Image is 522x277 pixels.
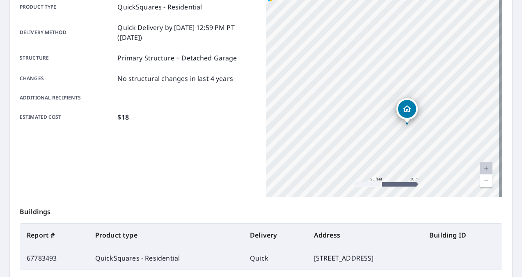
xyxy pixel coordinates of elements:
p: No structural changes in last 4 years [117,74,233,83]
th: Product type [89,224,243,247]
td: QuickSquares - Residential [89,247,243,270]
td: [STREET_ADDRESS] [307,247,423,270]
th: Delivery [243,224,307,247]
p: Additional recipients [20,94,114,102]
th: Building ID [423,224,502,247]
p: Structure [20,53,114,63]
td: 67783493 [20,247,89,270]
td: Quick [243,247,307,270]
p: Quick Delivery by [DATE] 12:59 PM PT ([DATE]) [117,23,256,42]
p: Estimated cost [20,112,114,122]
p: $18 [117,112,128,122]
p: Product type [20,2,114,12]
a: Current Level 20, Zoom In Disabled [480,162,492,175]
p: QuickSquares - Residential [117,2,202,12]
p: Buildings [20,197,502,223]
p: Delivery method [20,23,114,42]
th: Address [307,224,423,247]
a: Current Level 20, Zoom Out [480,175,492,187]
div: Dropped pin, building 1, Residential property, 226 Township Road 190 W Bellefontaine, OH 43311 [396,98,418,124]
p: Changes [20,74,114,83]
p: Primary Structure + Detached Garage [117,53,237,63]
th: Report # [20,224,89,247]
